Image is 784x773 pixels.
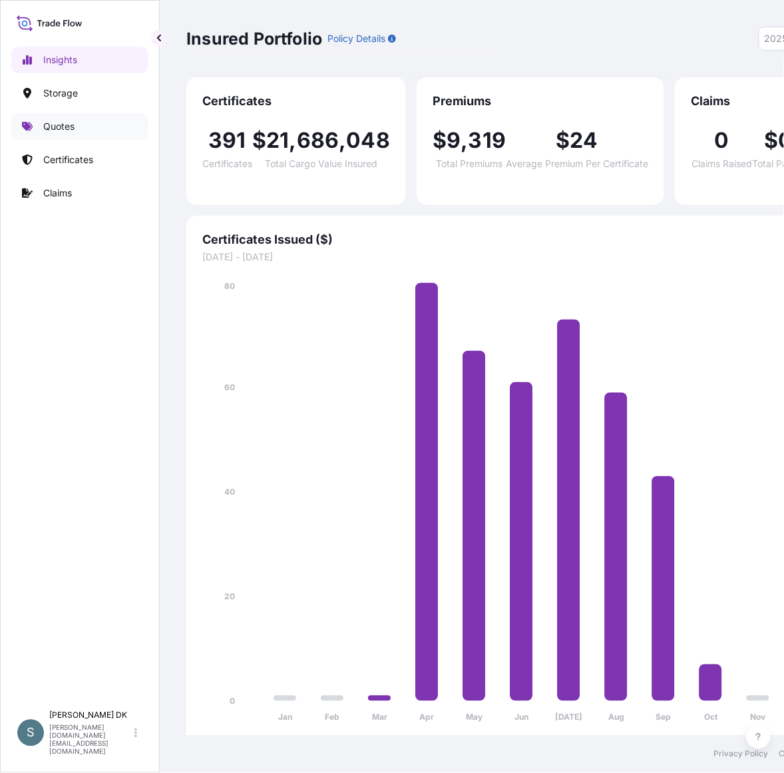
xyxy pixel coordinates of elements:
span: 0 [715,130,729,151]
span: Certificates [202,159,252,168]
span: $ [433,130,447,151]
span: , [461,130,469,151]
tspan: 0 [230,696,235,706]
a: Storage [11,80,148,107]
tspan: 80 [224,281,235,291]
p: Policy Details [327,32,385,45]
span: Average Premium Per Certificate [506,159,648,168]
p: Insights [43,53,77,67]
span: $ [556,130,570,151]
a: Insights [11,47,148,73]
tspan: Apr [420,712,435,722]
span: Total Cargo Value Insured [265,159,377,168]
tspan: Sep [656,712,672,722]
p: Quotes [43,120,75,133]
span: Premiums [433,93,648,109]
span: 24 [570,130,598,151]
span: S [27,726,35,740]
a: Privacy Policy [714,749,769,760]
span: 21 [266,130,289,151]
span: 686 [297,130,339,151]
p: Insured Portfolio [186,28,322,49]
span: , [339,130,346,151]
tspan: Jan [278,712,292,722]
tspan: Aug [608,712,624,722]
a: Quotes [11,113,148,140]
tspan: Oct [704,712,718,722]
tspan: Feb [325,712,340,722]
span: 391 [208,130,246,151]
p: Storage [43,87,78,100]
span: Certificates [202,93,390,109]
p: [PERSON_NAME] DK [49,710,132,721]
p: Certificates [43,153,93,166]
tspan: May [466,712,483,722]
p: Claims [43,186,72,200]
tspan: Jun [514,712,528,722]
a: Certificates [11,146,148,173]
tspan: Nov [751,712,767,722]
span: 9 [447,130,461,151]
tspan: 40 [224,487,235,497]
span: 319 [469,130,506,151]
tspan: 20 [224,591,235,601]
tspan: [DATE] [556,712,583,722]
span: $ [252,130,266,151]
span: 048 [347,130,391,151]
tspan: Mar [372,712,387,722]
tspan: 60 [224,382,235,392]
span: $ [764,130,778,151]
p: [PERSON_NAME][DOMAIN_NAME][EMAIL_ADDRESS][DOMAIN_NAME] [49,724,132,756]
a: Claims [11,180,148,206]
span: Claims Raised [691,159,752,168]
span: , [290,130,297,151]
span: Total Premiums [436,159,502,168]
